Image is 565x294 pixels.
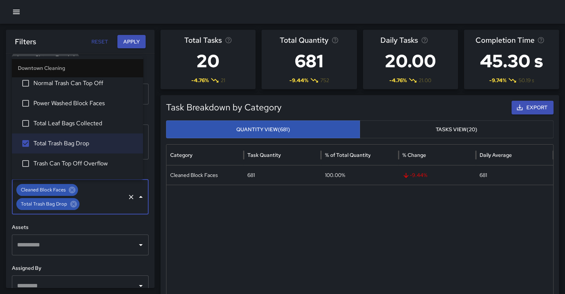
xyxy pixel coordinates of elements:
span: 21 [221,77,225,84]
svg: Average time taken to complete tasks in the selected period, compared to the previous period. [537,36,545,44]
div: Cleaned Block Faces [166,165,244,185]
button: Close [136,192,146,202]
h5: Task Breakdown by Category [166,101,456,113]
div: % of Total Quantity [325,152,370,158]
span: -9.74 % [489,77,506,84]
span: Weed Abatement Block Faces [33,179,137,188]
h3: 20.00 [380,46,441,76]
div: Category [170,152,192,158]
span: Total Trash Bag Drop [16,200,72,208]
span: 752 [320,77,329,84]
span: Power Washed Block Faces [33,99,137,108]
li: Downtown Cleaning [12,59,143,77]
h3: 681 [280,46,339,76]
div: % Change [402,152,426,158]
svg: Total number of tasks in the selected period, compared to the previous period. [225,36,232,44]
span: -4.76 % [191,77,209,84]
span: 50.19 s [518,77,534,84]
span: -9.44 % [289,77,308,84]
h3: 45.30 s [475,46,548,76]
svg: Total task quantity in the selected period, compared to the previous period. [331,36,339,44]
div: Total Trash Bag Drop [16,198,79,210]
span: Hot Spots and Problem Areas [33,59,137,68]
h6: Assets [12,223,149,232]
h6: Filters [15,36,36,48]
span: Cleaned Block Faces [16,186,70,194]
div: Cleaned Block Faces [16,184,78,196]
span: Total Tasks [184,34,222,46]
button: Tasks View(20) [360,120,553,139]
span: Completion Time [475,34,534,46]
div: Task Quantity [247,152,281,158]
svg: Average number of tasks per day in the selected period, compared to the previous period. [421,36,428,44]
span: Daily Tasks [380,34,418,46]
button: Reset [88,35,111,49]
span: Total Trash Bag Drop [33,139,137,148]
span: Average Distance Traveled [12,54,79,61]
div: 681 [476,165,553,185]
div: 100.00% [321,165,398,185]
span: -9.44 % [402,166,472,185]
span: -4.76 % [389,77,407,84]
button: Quantity View(681) [166,120,360,139]
span: 21.00 [419,77,431,84]
button: Open [136,240,146,250]
div: 681 [244,165,321,185]
button: Apply [117,35,146,49]
button: Export [512,101,553,114]
h3: 20 [184,46,232,76]
button: Open [136,281,146,291]
div: Daily Average [480,152,512,158]
span: Normal Trash Can Top Off [33,79,137,88]
span: Trash Can Top Off Overflow [33,159,137,168]
button: Clear [126,192,136,202]
h6: Assigned By [12,264,149,272]
span: Total Leaf Bags Collected [33,119,137,128]
span: Total Quantity [280,34,328,46]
